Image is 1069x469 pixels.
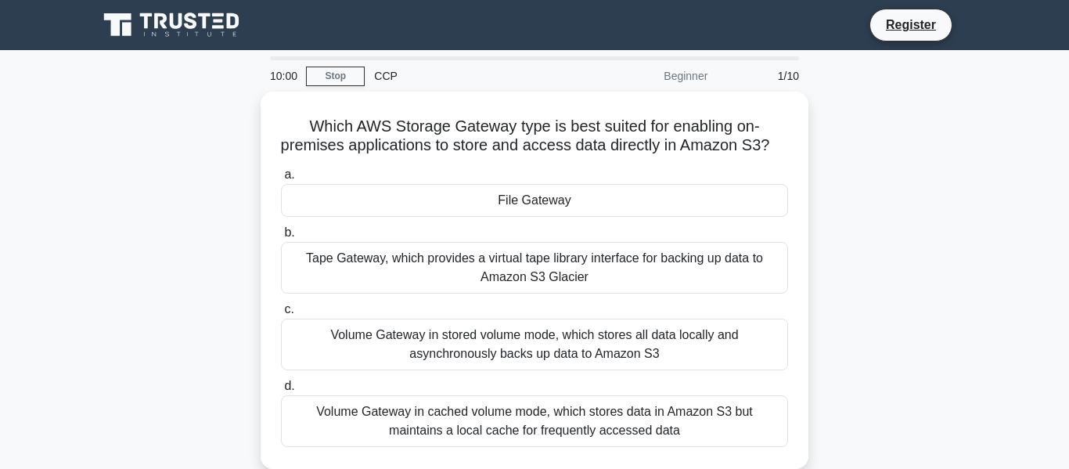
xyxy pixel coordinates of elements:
a: Stop [306,67,365,86]
div: Tape Gateway, which provides a virtual tape library interface for backing up data to Amazon S3 Gl... [281,242,788,294]
div: Volume Gateway in cached volume mode, which stores data in Amazon S3 but maintains a local cache ... [281,395,788,447]
div: 10:00 [261,60,306,92]
span: d. [284,379,294,392]
span: b. [284,225,294,239]
div: File Gateway [281,184,788,217]
span: c. [284,302,293,316]
span: a. [284,168,294,181]
div: Beginner [580,60,717,92]
a: Register [876,15,945,34]
div: 1/10 [717,60,808,92]
h5: Which AWS Storage Gateway type is best suited for enabling on-premises applications to store and ... [279,117,790,156]
div: CCP [365,60,580,92]
div: Volume Gateway in stored volume mode, which stores all data locally and asynchronously backs up d... [281,319,788,370]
